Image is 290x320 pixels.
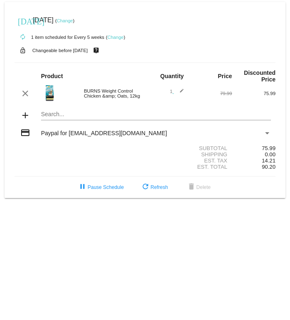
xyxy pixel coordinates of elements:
[188,91,232,96] div: 79.99
[15,35,104,40] small: 1 item scheduled for Every 5 weeks
[145,158,232,164] div: Est. Tax
[140,182,150,192] mat-icon: refresh
[107,35,123,40] a: Change
[186,184,211,190] span: Delete
[244,69,275,83] strong: Discounted Price
[170,89,184,94] span: 1
[186,182,196,192] mat-icon: delete
[41,130,167,136] span: Paypal for [EMAIL_ADDRESS][DOMAIN_NAME]
[57,18,73,23] a: Change
[41,85,58,101] img: 32279.jpg
[77,184,123,190] span: Pause Schedule
[71,180,130,195] button: Pause Schedule
[145,145,232,151] div: Subtotal
[18,16,28,26] mat-icon: [DATE]
[20,128,30,138] mat-icon: credit_card
[174,88,184,98] mat-icon: edit
[232,91,275,96] div: 75.99
[262,158,275,164] span: 14.21
[32,48,88,53] small: Changeable before [DATE]
[145,164,232,170] div: Est. Total
[80,88,145,98] div: BURNS Weight Control Chicken &amp; Oats, 12kg
[91,45,101,56] mat-icon: live_help
[55,18,75,23] small: ( )
[20,110,30,120] mat-icon: add
[106,35,126,40] small: ( )
[134,180,174,195] button: Refresh
[140,184,168,190] span: Refresh
[145,151,232,158] div: Shipping
[41,111,271,118] input: Search...
[180,180,217,195] button: Delete
[232,145,275,151] div: 75.99
[18,32,28,42] mat-icon: autorenew
[160,73,184,79] strong: Quantity
[20,88,30,98] mat-icon: clear
[262,164,275,170] span: 90.20
[41,130,271,136] mat-select: Payment Method
[77,182,87,192] mat-icon: pause
[41,73,63,79] strong: Product
[265,151,275,158] span: 0.00
[218,73,232,79] strong: Price
[18,45,28,56] mat-icon: lock_open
